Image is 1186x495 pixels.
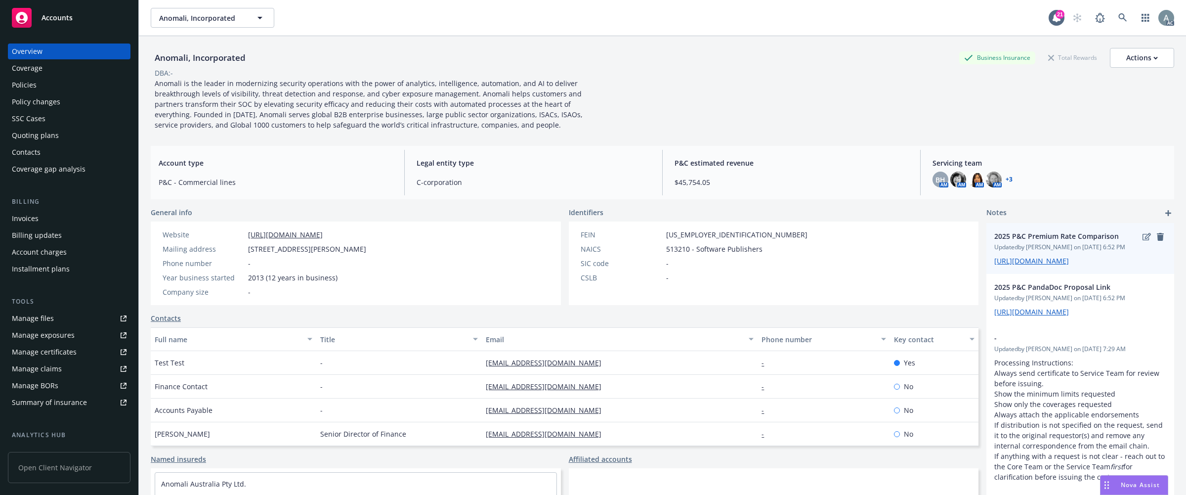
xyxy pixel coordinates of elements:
a: Anomali Australia Pty Ltd. [161,479,246,489]
div: Company size [163,287,244,297]
div: Manage BORs [12,378,58,394]
div: Analytics hub [8,430,130,440]
a: [URL][DOMAIN_NAME] [248,230,323,239]
span: - [994,333,1141,343]
span: BH [935,175,945,185]
span: 2025 P&C PandaDoc Proposal Link [994,282,1141,292]
button: Actions [1110,48,1174,68]
div: SIC code [581,258,662,269]
div: Year business started [163,272,244,283]
a: Switch app [1136,8,1155,28]
span: Open Client Navigator [8,452,130,483]
a: Billing updates [8,227,130,243]
div: Billing [8,197,130,207]
span: Yes [904,358,915,368]
a: Named insureds [151,454,206,464]
div: Full name [155,334,301,345]
div: Billing updates [12,227,62,243]
p: Processing Instructions: Always send certificate to Service Team for review before issuing. Show ... [994,358,1166,482]
div: Coverage gap analysis [12,161,85,177]
span: Test Test [155,358,184,368]
span: [US_EMPLOYER_IDENTIFICATION_NUMBER] [666,229,807,240]
a: - [762,358,772,367]
a: Manage certificates [8,344,130,360]
span: Nova Assist [1121,481,1160,489]
div: NAICS [581,244,662,254]
a: Manage BORs [8,378,130,394]
span: Updated by [PERSON_NAME] on [DATE] 6:52 PM [994,294,1166,303]
a: Contacts [151,313,181,323]
a: [URL][DOMAIN_NAME] [994,256,1069,266]
span: No [904,405,913,415]
span: - [666,258,669,269]
div: Quoting plans [12,128,59,143]
div: Phone number [762,334,875,345]
a: - [762,405,772,415]
a: [EMAIL_ADDRESS][DOMAIN_NAME] [486,382,609,391]
div: Installment plans [12,261,70,277]
div: DBA: - [155,68,173,78]
span: Notes [986,207,1007,219]
a: Quoting plans [8,128,130,143]
span: - [320,405,323,415]
div: 21 [1056,10,1064,19]
button: Nova Assist [1100,475,1168,495]
a: Installment plans [8,261,130,277]
div: Coverage [12,60,42,76]
div: FEIN [581,229,662,240]
span: Senior Director of Finance [320,429,406,439]
span: C-corporation [417,177,650,187]
a: Affiliated accounts [569,454,632,464]
span: Updated by [PERSON_NAME] on [DATE] 6:52 PM [994,243,1166,252]
span: - [320,358,323,368]
button: Anomali, Incorporated [151,8,274,28]
div: Policies [12,77,37,93]
span: $45,754.05 [675,177,908,187]
a: Summary of insurance [8,395,130,410]
div: Account charges [12,244,67,260]
span: No [904,429,913,439]
div: -Updatedby [PERSON_NAME] on [DATE] 7:29 AMProcessing Instructions: Always send certificate to Ser... [986,325,1174,490]
span: P&C - Commercial lines [159,177,392,187]
div: Mailing address [163,244,244,254]
span: Accounts Payable [155,405,212,415]
a: Manage files [8,311,130,326]
button: Email [482,327,758,351]
div: Manage claims [12,361,62,377]
a: [URL][DOMAIN_NAME] [994,307,1069,316]
span: Servicing team [932,158,1166,168]
div: Anomali, Incorporated [151,51,250,64]
a: Invoices [8,211,130,226]
a: Manage exposures [8,327,130,343]
a: Policies [8,77,130,93]
a: Policy changes [8,94,130,110]
div: Key contact [894,334,964,345]
span: Legal entity type [417,158,650,168]
span: General info [151,207,192,218]
div: Phone number [163,258,244,269]
a: Start snowing [1067,8,1087,28]
button: Title [316,327,482,351]
img: photo [986,172,1002,187]
div: Policy changes [12,94,60,110]
span: [PERSON_NAME] [155,429,210,439]
span: 2013 (12 years in business) [248,272,338,283]
span: [STREET_ADDRESS][PERSON_NAME] [248,244,366,254]
a: +3 [1006,177,1013,182]
a: [EMAIL_ADDRESS][DOMAIN_NAME] [486,405,609,415]
div: Website [163,229,244,240]
div: Overview [12,44,42,59]
div: 2025 P&C Premium Rate ComparisoneditremoveUpdatedby [PERSON_NAME] on [DATE] 6:52 PM[URL][DOMAIN_N... [986,223,1174,274]
button: Full name [151,327,316,351]
a: Account charges [8,244,130,260]
span: 2025 P&C Premium Rate Comparison [994,231,1141,241]
a: [EMAIL_ADDRESS][DOMAIN_NAME] [486,429,609,439]
div: Manage files [12,311,54,326]
span: P&C estimated revenue [675,158,908,168]
span: - [666,272,669,283]
a: [EMAIL_ADDRESS][DOMAIN_NAME] [486,358,609,367]
div: SSC Cases [12,111,45,127]
a: Overview [8,44,130,59]
a: SSC Cases [8,111,130,127]
a: Manage claims [8,361,130,377]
